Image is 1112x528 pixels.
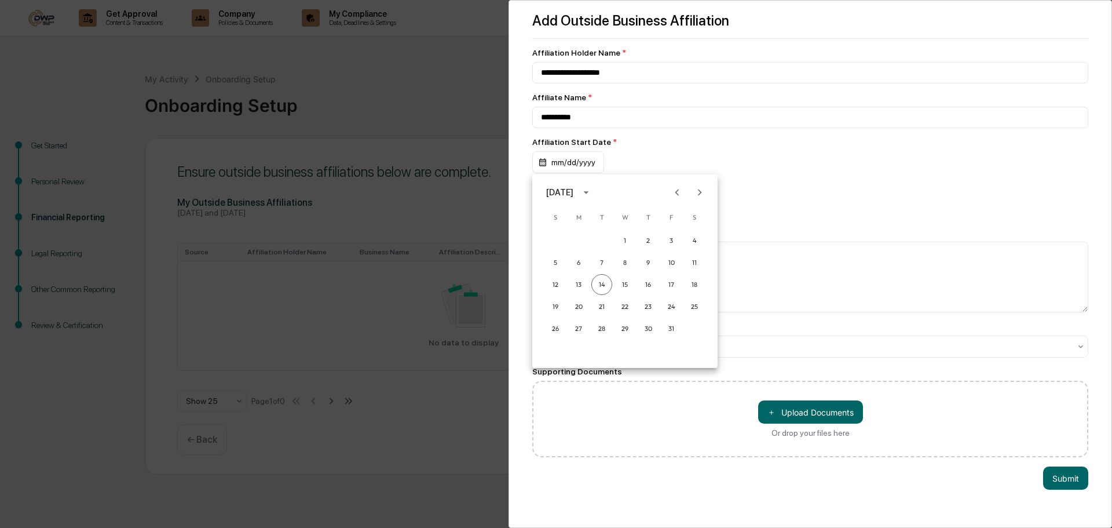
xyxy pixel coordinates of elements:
[614,274,635,295] button: 15
[568,296,589,317] button: 20
[591,252,612,273] button: 7
[661,252,682,273] button: 10
[614,318,635,339] button: 29
[568,274,589,295] button: 13
[591,318,612,339] button: 28
[684,206,705,229] span: Saturday
[591,206,612,229] span: Tuesday
[545,318,566,339] button: 26
[638,252,659,273] button: 9
[614,230,635,251] button: 1
[591,274,612,295] button: 14
[568,252,589,273] button: 6
[545,252,566,273] button: 5
[661,296,682,317] button: 24
[661,274,682,295] button: 17
[661,230,682,251] button: 3
[684,274,705,295] button: 18
[545,206,566,229] span: Sunday
[638,318,659,339] button: 30
[684,230,705,251] button: 4
[689,181,711,203] button: Next month
[1075,490,1106,521] iframe: Open customer support
[568,318,589,339] button: 27
[666,181,688,203] button: Previous month
[638,230,659,251] button: 2
[614,252,635,273] button: 8
[545,274,566,295] button: 12
[661,206,682,229] span: Friday
[546,186,573,199] div: [DATE]
[545,296,566,317] button: 19
[577,183,595,202] button: calendar view is open, switch to year view
[684,252,705,273] button: 11
[591,296,612,317] button: 21
[638,206,659,229] span: Thursday
[638,274,659,295] button: 16
[614,206,635,229] span: Wednesday
[638,296,659,317] button: 23
[614,296,635,317] button: 22
[568,206,589,229] span: Monday
[661,318,682,339] button: 31
[684,296,705,317] button: 25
